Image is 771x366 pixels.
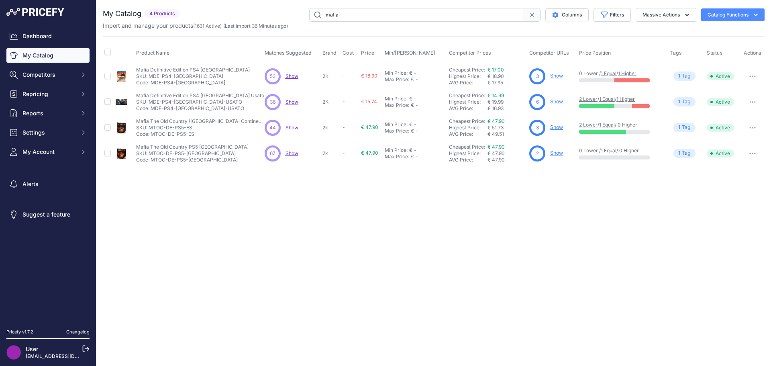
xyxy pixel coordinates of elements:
[385,96,408,102] div: Min Price:
[385,50,435,56] span: Min/[PERSON_NAME]
[322,73,339,80] p: 2K
[707,98,734,106] span: Active
[449,157,487,163] div: AVG Price:
[66,329,90,335] a: Changelog
[409,70,412,76] div: €
[487,99,504,105] span: € 19.99
[414,153,418,160] div: -
[636,8,696,22] button: Massive Actions
[599,122,615,128] a: 1 Equal
[361,50,376,56] button: Price
[103,8,141,19] h2: My Catalog
[536,73,539,80] span: 3
[265,50,312,56] span: Matches Suggested
[414,102,418,108] div: -
[616,96,635,102] a: 1 Higher
[6,106,90,121] button: Reports
[385,128,409,134] div: Max Price:
[673,72,696,81] span: Tag
[409,147,412,153] div: €
[322,50,337,56] span: Brand
[309,8,524,22] input: Search
[385,76,409,83] div: Max Price:
[322,99,339,105] p: 2K
[487,131,526,137] div: € 49.51
[145,9,180,18] span: 4 Products
[707,50,723,56] span: Status
[449,118,485,124] a: Cheapest Price:
[673,149,696,158] span: Tag
[678,149,680,157] span: 1
[414,128,418,134] div: -
[193,23,222,29] span: ( )
[26,346,38,352] a: User
[550,124,563,130] a: Show
[536,150,539,157] span: 2
[449,67,485,73] a: Cheapest Price:
[385,147,408,153] div: Min Price:
[343,50,355,56] button: Cost
[361,124,378,130] span: € 47.90
[6,29,90,43] a: Dashboard
[536,124,539,131] span: 3
[487,67,504,73] a: € 17.00
[286,150,298,156] a: Show
[136,150,249,157] p: SKU: MTOC-DE-PS5-[GEOGRAPHIC_DATA]
[322,125,339,131] p: 2k
[136,131,265,137] p: Code: MTOC-DE-PS5-ES
[449,73,487,80] div: Highest Price:
[707,124,734,132] span: Active
[136,80,250,86] p: Code: MDE-PS4-[GEOGRAPHIC_DATA]
[449,125,487,131] div: Highest Price:
[414,76,418,83] div: -
[6,207,90,222] a: Suggest a feature
[6,8,64,16] img: Pricefy Logo
[744,50,761,56] span: Actions
[136,125,265,131] p: SKU: MTOC-DE-PS5-ES
[286,73,298,79] a: Show
[579,96,662,102] p: / /
[707,149,734,157] span: Active
[286,125,298,131] a: Show
[449,105,487,112] div: AVG Price:
[707,50,724,56] button: Status
[136,144,249,150] p: Mafia The Old Country PS5 [GEOGRAPHIC_DATA]
[579,122,662,128] p: / / 0 Higher
[22,71,75,79] span: Competitors
[361,73,377,79] span: € 18.90
[223,23,288,29] span: (Last import 36 Minutes ago)
[601,147,616,153] a: 1 Equal
[6,329,33,335] div: Pricefy v1.7.2
[270,73,275,80] span: 53
[136,73,250,80] p: SKU: MDE-PS4-[GEOGRAPHIC_DATA]
[412,96,416,102] div: -
[343,73,345,79] span: -
[409,121,412,128] div: €
[618,70,636,76] a: 1 Higher
[550,73,563,79] a: Show
[579,96,598,102] a: 2 Lower
[22,148,75,156] span: My Account
[412,70,416,76] div: -
[449,150,487,157] div: Highest Price:
[269,124,276,131] span: 44
[412,147,416,153] div: -
[487,150,505,156] span: € 47.90
[26,353,110,359] a: [EMAIL_ADDRESS][DOMAIN_NAME]
[136,99,264,105] p: SKU: MDE-PS4-[GEOGRAPHIC_DATA]-USATO
[136,157,249,163] p: Code: MTOC-DE-PS5-[GEOGRAPHIC_DATA]
[136,118,265,125] p: Mafia The Old Country ([GEOGRAPHIC_DATA] Continente) PS5 ES
[409,96,412,102] div: €
[449,80,487,86] div: AVG Price:
[136,67,250,73] p: Mafia Definitive Edition PS4 [GEOGRAPHIC_DATA]
[6,48,90,63] a: My Catalog
[579,147,662,154] p: 0 Lower / / 0 Higher
[579,50,611,56] span: Price Position
[601,70,616,76] a: 1 Equal
[449,99,487,105] div: Highest Price:
[136,105,264,112] p: Code: MDE-PS4-[GEOGRAPHIC_DATA]-USATO
[487,157,526,163] div: € 47.90
[487,118,505,124] a: € 47.90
